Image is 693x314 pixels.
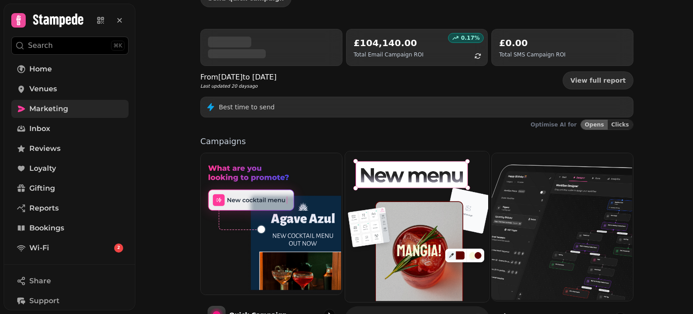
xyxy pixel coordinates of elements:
[200,137,633,145] p: Campaigns
[29,295,60,306] span: Support
[29,223,64,234] span: Bookings
[581,120,608,130] button: Opens
[499,37,565,49] h2: £0.00
[29,163,56,174] span: Loyalty
[219,103,275,112] p: Best time to send
[11,60,129,78] a: Home
[11,272,129,290] button: Share
[29,84,57,94] span: Venues
[585,122,604,127] span: Opens
[111,41,125,51] div: ⌘K
[563,71,633,89] a: View full report
[29,276,51,286] span: Share
[344,150,488,301] img: Email
[354,37,424,49] h2: £104,140.00
[11,80,129,98] a: Venues
[499,51,565,58] p: Total SMS Campaign ROI
[11,219,129,237] a: Bookings
[11,292,129,310] button: Support
[11,159,129,178] a: Loyalty
[29,143,60,154] span: Reviews
[491,152,632,300] img: Workflows (beta)
[354,51,424,58] p: Total Email Campaign ROI
[461,34,480,42] p: 0.17 %
[11,100,129,118] a: Marketing
[11,140,129,158] a: Reviews
[29,103,68,114] span: Marketing
[531,121,577,128] p: Optimise AI for
[29,203,59,214] span: Reports
[29,243,49,253] span: Wi-Fi
[29,64,52,75] span: Home
[29,123,50,134] span: Inbox
[200,83,277,89] p: Last updated 20 days ago
[611,122,629,127] span: Clicks
[11,179,129,197] a: Gifting
[11,239,129,257] a: Wi-Fi2
[117,245,120,251] span: 2
[11,37,129,55] button: Search⌘K
[28,40,53,51] p: Search
[470,48,485,64] button: refresh
[11,120,129,138] a: Inbox
[11,199,129,217] a: Reports
[29,183,55,194] span: Gifting
[200,152,341,294] img: Quick Campaign
[200,72,277,83] p: From [DATE] to [DATE]
[608,120,633,130] button: Clicks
